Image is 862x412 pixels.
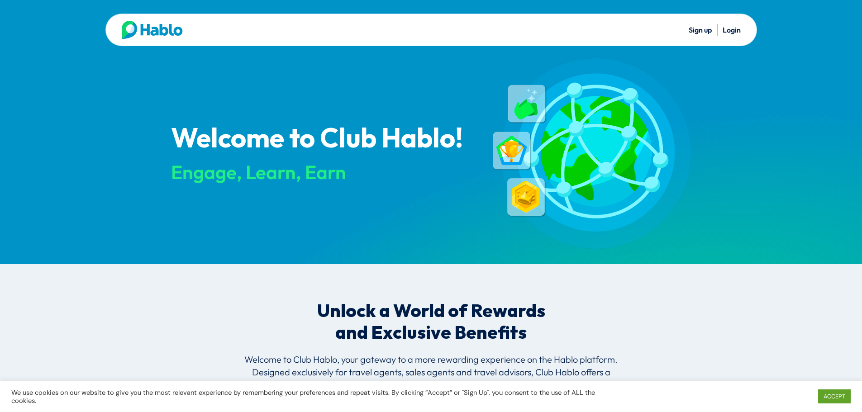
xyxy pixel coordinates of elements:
[122,21,183,39] img: Hablo logo main 2
[171,124,477,154] p: Welcome to Club Hablo!
[723,25,741,34] a: Login
[310,301,552,344] p: Unlock a World of Rewards and Exclusive Benefits
[818,389,851,403] a: ACCEPT
[171,162,477,183] div: Engage, Learn, Earn
[689,25,712,34] a: Sign up
[11,388,599,405] div: We use cookies on our website to give you the most relevant experience by remembering your prefer...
